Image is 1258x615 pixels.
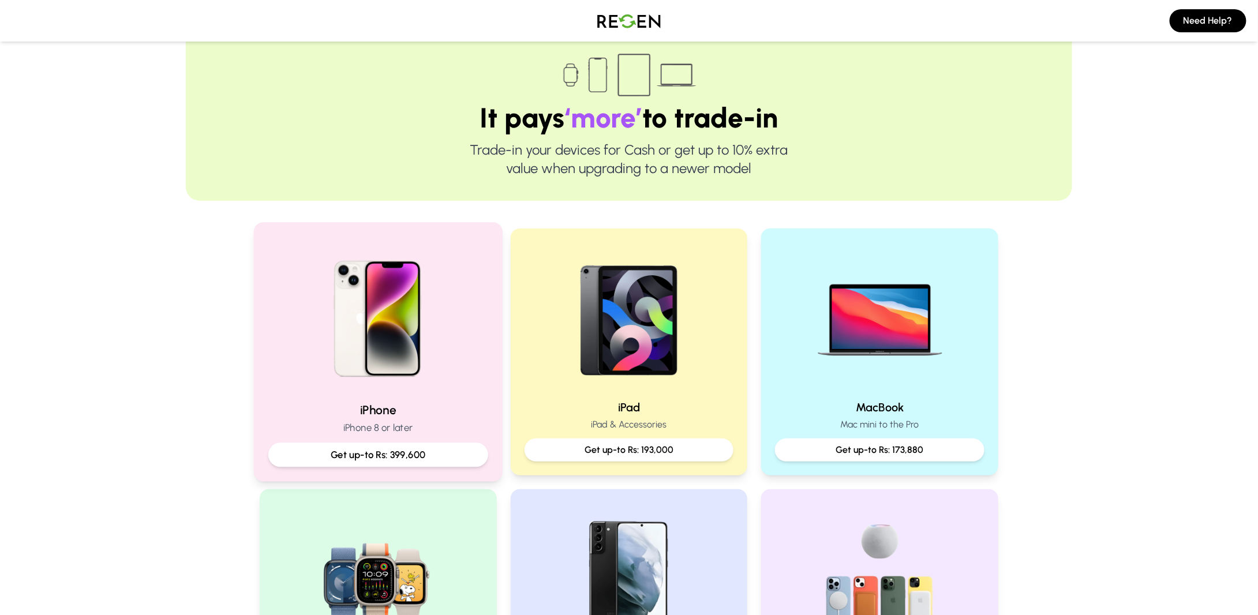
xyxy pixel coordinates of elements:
[223,104,1035,132] h1: It pays to trade-in
[223,141,1035,178] p: Trade-in your devices for Cash or get up to 10% extra value when upgrading to a newer model
[775,418,984,432] p: Mac mini to the Pro
[268,402,488,418] h2: iPhone
[775,399,984,415] h2: MacBook
[268,421,488,436] p: iPhone 8 or later
[589,5,669,37] img: Logo
[278,448,478,462] p: Get up-to Rs: 399,600
[565,101,643,134] span: ‘more’
[557,46,701,104] img: Trade-in devices
[784,443,975,457] p: Get up-to Rs: 173,880
[525,399,734,415] h2: iPad
[534,443,725,457] p: Get up-to Rs: 193,000
[525,418,734,432] p: iPad & Accessories
[806,242,954,390] img: MacBook
[1170,9,1246,32] button: Need Help?
[555,242,703,390] img: iPad
[301,237,456,392] img: iPhone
